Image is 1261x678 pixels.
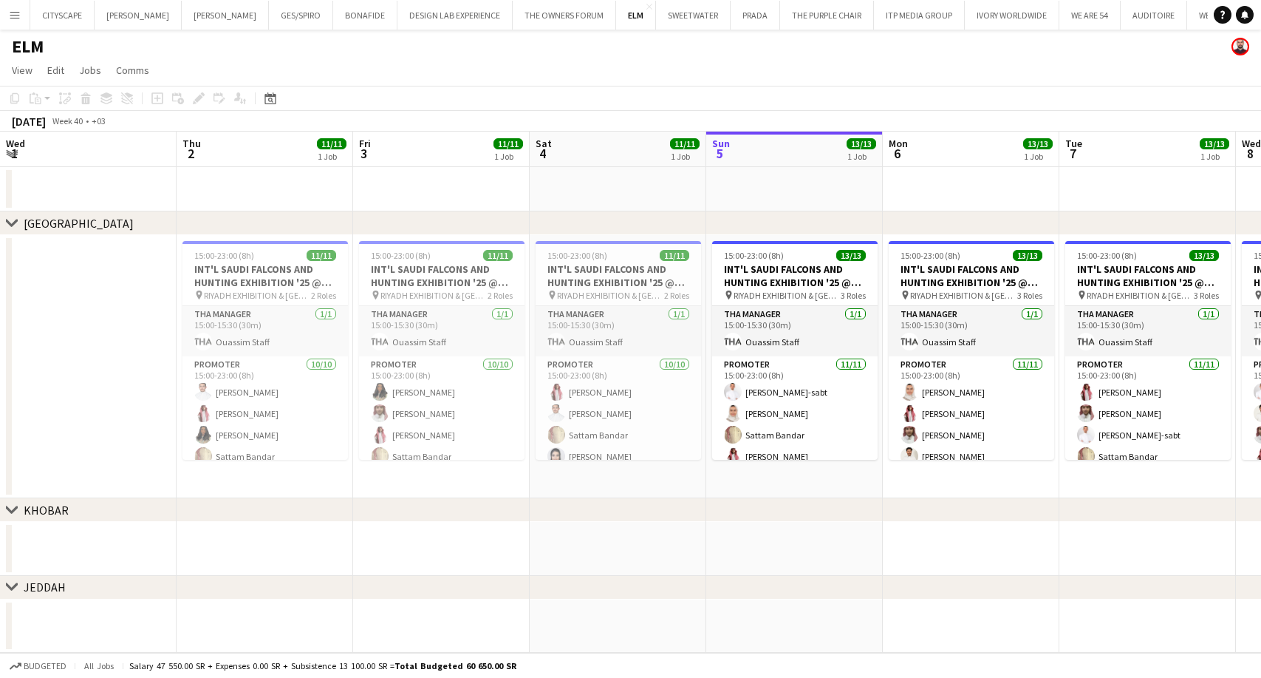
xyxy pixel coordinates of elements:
[129,660,516,671] div: Salary 47 550.00 SR + Expenses 0.00 SR + Subsistence 13 100.00 SR =
[182,306,348,356] app-card-role: THA Manager1/115:00-15:30 (30m)Ouassim Staff
[30,1,95,30] button: CITYSCAPE
[536,306,701,356] app-card-role: THA Manager1/115:00-15:30 (30m)Ouassim Staff
[1023,138,1053,149] span: 13/13
[24,580,66,594] div: JEDDAH
[182,356,348,600] app-card-role: Promoter10/1015:00-23:00 (8h)[PERSON_NAME][PERSON_NAME][PERSON_NAME]Sattam Bandar
[359,137,371,150] span: Fri
[182,1,269,30] button: [PERSON_NAME]
[483,250,513,261] span: 11/11
[380,290,488,301] span: RIYADH EXHIBITION & [GEOGRAPHIC_DATA] - [GEOGRAPHIC_DATA]
[73,61,107,80] a: Jobs
[49,115,86,126] span: Week 40
[47,64,64,77] span: Edit
[493,138,523,149] span: 11/11
[194,250,254,261] span: 15:00-23:00 (8h)
[731,1,780,30] button: PRADA
[847,138,876,149] span: 13/13
[333,1,397,30] button: BONAFIDE
[182,137,201,150] span: Thu
[95,1,182,30] button: [PERSON_NAME]
[901,250,960,261] span: 15:00-23:00 (8h)
[616,1,656,30] button: ELM
[1087,290,1194,301] span: RIYADH EXHIBITION & [GEOGRAPHIC_DATA] - [GEOGRAPHIC_DATA]
[889,137,908,150] span: Mon
[734,290,841,301] span: RIYADH EXHIBITION & [GEOGRAPHIC_DATA] - [GEOGRAPHIC_DATA]
[889,356,1054,621] app-card-role: Promoter11/1115:00-23:00 (8h)[PERSON_NAME][PERSON_NAME][PERSON_NAME][PERSON_NAME]
[889,306,1054,356] app-card-role: THA Manager1/115:00-15:30 (30m)Ouassim Staff
[889,262,1054,289] h3: INT'L SAUDI FALCONS AND HUNTING EXHIBITION '25 @ [GEOGRAPHIC_DATA] - [GEOGRAPHIC_DATA]
[12,114,46,129] div: [DATE]
[24,661,66,671] span: Budgeted
[656,1,731,30] button: SWEETWATER
[488,290,513,301] span: 2 Roles
[670,138,700,149] span: 11/11
[1017,290,1042,301] span: 3 Roles
[536,241,701,460] app-job-card: 15:00-23:00 (8h)11/11INT'L SAUDI FALCONS AND HUNTING EXHIBITION '25 @ [GEOGRAPHIC_DATA] - [GEOGRA...
[1065,241,1231,460] div: 15:00-23:00 (8h)13/13INT'L SAUDI FALCONS AND HUNTING EXHIBITION '25 @ [GEOGRAPHIC_DATA] - [GEOGRA...
[359,241,524,460] div: 15:00-23:00 (8h)11/11INT'L SAUDI FALCONS AND HUNTING EXHIBITION '25 @ [GEOGRAPHIC_DATA] - [GEOGRA...
[116,64,149,77] span: Comms
[710,145,730,162] span: 5
[910,290,1017,301] span: RIYADH EXHIBITION & [GEOGRAPHIC_DATA] - [GEOGRAPHIC_DATA]
[836,250,866,261] span: 13/13
[1200,138,1229,149] span: 13/13
[847,151,875,162] div: 1 Job
[671,151,699,162] div: 1 Job
[660,250,689,261] span: 11/11
[1065,262,1231,289] h3: INT'L SAUDI FALCONS AND HUNTING EXHIBITION '25 @ [GEOGRAPHIC_DATA] - [GEOGRAPHIC_DATA]
[204,290,311,301] span: RIYADH EXHIBITION & [GEOGRAPHIC_DATA] - [GEOGRAPHIC_DATA]
[1063,145,1082,162] span: 7
[24,503,69,518] div: KHOBAR
[536,262,701,289] h3: INT'L SAUDI FALCONS AND HUNTING EXHIBITION '25 @ [GEOGRAPHIC_DATA] - [GEOGRAPHIC_DATA]
[536,137,552,150] span: Sat
[889,241,1054,460] app-job-card: 15:00-23:00 (8h)13/13INT'L SAUDI FALCONS AND HUNTING EXHIBITION '25 @ [GEOGRAPHIC_DATA] - [GEOGRA...
[965,1,1059,30] button: IVORY WORLDWIDE
[4,145,25,162] span: 1
[397,1,513,30] button: DESIGN LAB EXPERIENCE
[6,137,25,150] span: Wed
[371,250,431,261] span: 15:00-23:00 (8h)
[394,660,516,671] span: Total Budgeted 60 650.00 SR
[1065,306,1231,356] app-card-role: THA Manager1/115:00-15:30 (30m)Ouassim Staff
[494,151,522,162] div: 1 Job
[81,660,117,671] span: All jobs
[841,290,866,301] span: 3 Roles
[41,61,70,80] a: Edit
[317,138,346,149] span: 11/11
[1065,356,1231,621] app-card-role: Promoter11/1115:00-23:00 (8h)[PERSON_NAME][PERSON_NAME][PERSON_NAME]-sabtSattam Bandar
[1194,290,1219,301] span: 3 Roles
[1121,1,1187,30] button: AUDITOIRE
[311,290,336,301] span: 2 Roles
[886,145,908,162] span: 6
[1013,250,1042,261] span: 13/13
[359,306,524,356] app-card-role: THA Manager1/115:00-15:30 (30m)Ouassim Staff
[1231,38,1249,55] app-user-avatar: Ouassim Arzouk
[79,64,101,77] span: Jobs
[712,241,878,460] app-job-card: 15:00-23:00 (8h)13/13INT'L SAUDI FALCONS AND HUNTING EXHIBITION '25 @ [GEOGRAPHIC_DATA] - [GEOGRA...
[780,1,874,30] button: THE PURPLE CHAIR
[712,262,878,289] h3: INT'L SAUDI FALCONS AND HUNTING EXHIBITION '25 @ [GEOGRAPHIC_DATA] - [GEOGRAPHIC_DATA]
[307,250,336,261] span: 11/11
[182,241,348,460] app-job-card: 15:00-23:00 (8h)11/11INT'L SAUDI FALCONS AND HUNTING EXHIBITION '25 @ [GEOGRAPHIC_DATA] - [GEOGRA...
[664,290,689,301] span: 2 Roles
[1024,151,1052,162] div: 1 Job
[12,35,44,58] h1: ELM
[7,658,69,674] button: Budgeted
[1200,151,1228,162] div: 1 Job
[557,290,664,301] span: RIYADH EXHIBITION & [GEOGRAPHIC_DATA] - [GEOGRAPHIC_DATA]
[533,145,552,162] span: 4
[359,356,524,600] app-card-role: Promoter10/1015:00-23:00 (8h)[PERSON_NAME][PERSON_NAME][PERSON_NAME]Sattam Bandar
[24,216,134,231] div: [GEOGRAPHIC_DATA]
[1240,145,1261,162] span: 8
[1059,1,1121,30] button: WE ARE 54
[724,250,784,261] span: 15:00-23:00 (8h)
[182,262,348,289] h3: INT'L SAUDI FALCONS AND HUNTING EXHIBITION '25 @ [GEOGRAPHIC_DATA] - [GEOGRAPHIC_DATA]
[357,145,371,162] span: 3
[12,64,33,77] span: View
[110,61,155,80] a: Comms
[1077,250,1137,261] span: 15:00-23:00 (8h)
